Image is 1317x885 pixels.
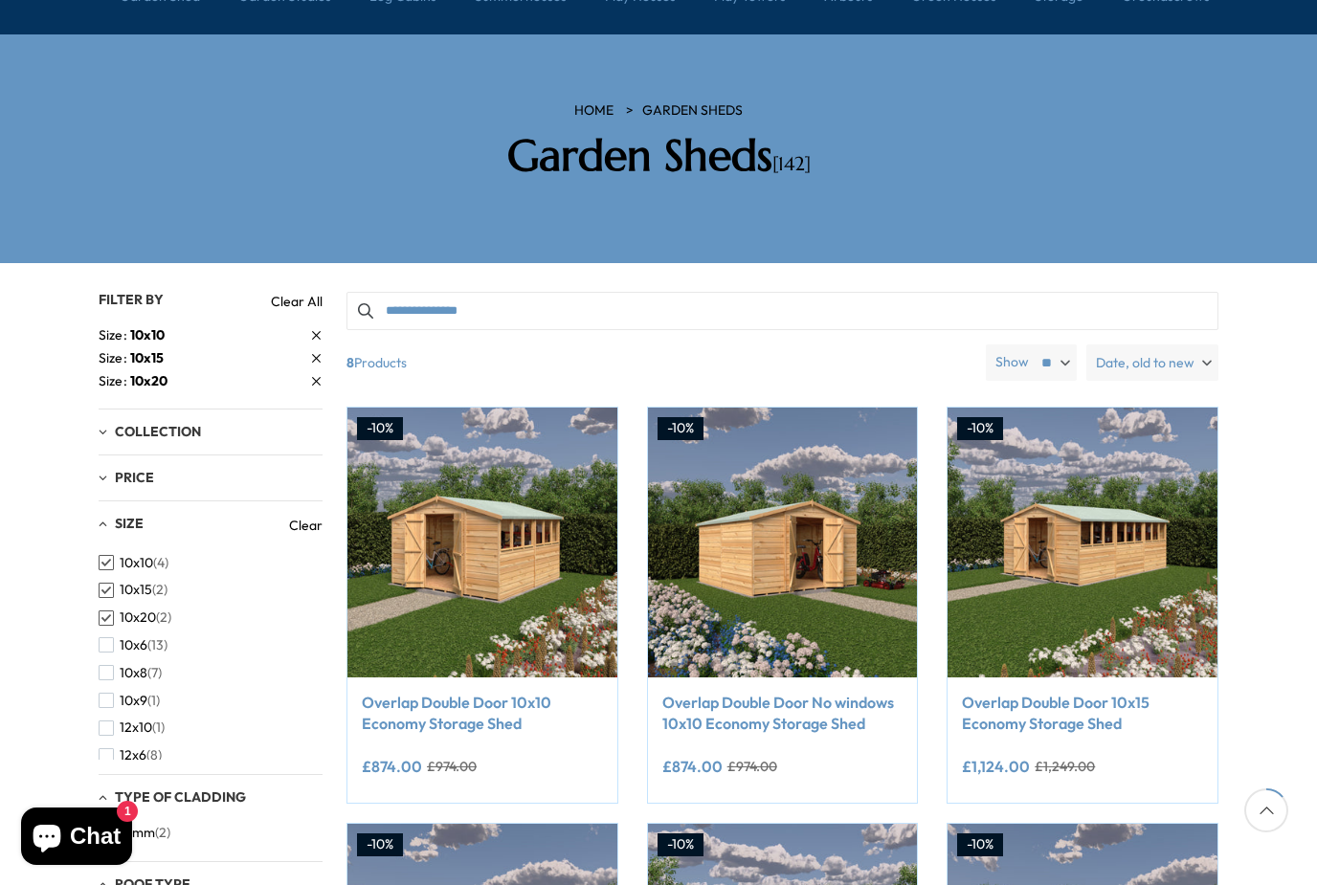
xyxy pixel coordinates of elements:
[156,609,171,626] span: (2)
[130,349,164,366] span: 10x15
[130,372,167,389] span: 10x20
[727,760,777,773] del: £974.00
[362,759,422,774] ins: £874.00
[120,747,146,763] span: 12x6
[289,516,323,535] a: Clear
[386,130,931,182] h2: Garden Sheds
[362,692,603,735] a: Overlap Double Door 10x10 Economy Storage Shed
[357,833,403,856] div: -10%
[339,344,978,381] span: Products
[1035,760,1095,773] del: £1,249.00
[120,665,147,681] span: 10x8
[99,549,168,577] button: 10x10
[957,417,1003,440] div: -10%
[658,417,703,440] div: -10%
[147,665,162,681] span: (7)
[147,693,160,709] span: (1)
[120,609,156,626] span: 10x20
[15,808,138,870] inbox-online-store-chat: Shopify online store chat
[658,833,703,856] div: -10%
[99,604,171,631] button: 10x20
[99,371,130,391] span: Size
[147,637,167,653] span: (13)
[427,760,477,773] del: £974.00
[120,637,147,653] span: 10x6
[1086,344,1218,381] label: Date, old to new
[662,692,904,735] a: Overlap Double Door No windows 10x10 Economy Storage Shed
[346,344,354,381] b: 8
[130,326,165,343] span: 10x10
[99,291,164,308] span: Filter By
[271,292,323,311] a: Clear All
[99,631,167,659] button: 10x6
[115,469,154,486] span: Price
[346,292,1218,330] input: Search products
[99,659,162,687] button: 10x8
[357,417,403,440] div: -10%
[146,747,162,763] span: (8)
[99,348,130,368] span: Size
[152,719,165,736] span: (1)
[574,101,614,121] a: HOME
[99,576,167,604] button: 10x15
[642,101,743,121] a: Garden Sheds
[99,741,162,769] button: 12x6
[115,515,144,532] span: Size
[99,325,130,345] span: Size
[99,714,165,741] button: 12x10
[120,693,147,709] span: 10x9
[957,833,1003,856] div: -10%
[152,582,167,598] span: (2)
[115,788,246,806] span: Type of Cladding
[120,555,153,571] span: 10x10
[1096,344,1194,381] span: Date, old to new
[153,555,168,571] span: (4)
[662,759,723,774] ins: £874.00
[962,759,1030,774] ins: £1,124.00
[962,692,1203,735] a: Overlap Double Door 10x15 Economy Storage Shed
[772,152,811,176] span: [142]
[995,353,1029,372] label: Show
[99,687,160,715] button: 10x9
[155,825,170,841] span: (2)
[115,423,201,440] span: Collection
[120,719,152,736] span: 12x10
[120,582,152,598] span: 10x15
